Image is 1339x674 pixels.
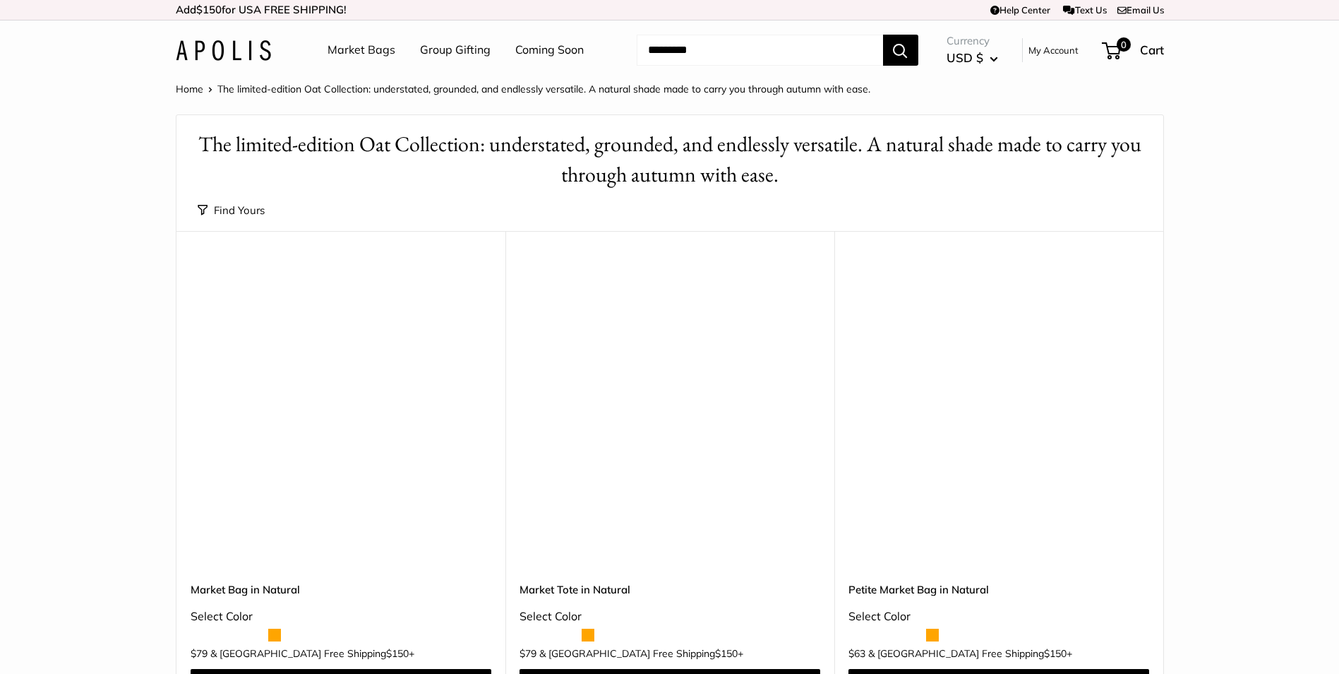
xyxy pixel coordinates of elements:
[520,266,820,567] a: description_Make it yours with custom printed text.description_The Original Market bag in its 4 n...
[191,647,208,660] span: $79
[1044,647,1067,660] span: $150
[990,4,1050,16] a: Help Center
[1103,39,1164,61] a: 0 Cart
[1028,42,1079,59] a: My Account
[1116,37,1130,52] span: 0
[176,40,271,61] img: Apolis
[520,647,536,660] span: $79
[198,129,1142,190] h1: The limited-edition Oat Collection: understated, grounded, and endlessly versatile. A natural sha...
[1140,42,1164,57] span: Cart
[515,40,584,61] a: Coming Soon
[848,606,1149,627] div: Select Color
[198,201,265,220] button: Find Yours
[217,83,870,95] span: The limited-edition Oat Collection: understated, grounded, and endlessly versatile. A natural sha...
[191,581,491,598] a: Market Bag in Natural
[328,40,395,61] a: Market Bags
[715,647,738,660] span: $150
[637,35,883,66] input: Search...
[520,606,820,627] div: Select Color
[1063,4,1106,16] a: Text Us
[947,50,983,65] span: USD $
[1117,4,1164,16] a: Email Us
[176,80,870,98] nav: Breadcrumb
[848,647,865,660] span: $63
[210,649,414,658] span: & [GEOGRAPHIC_DATA] Free Shipping +
[883,35,918,66] button: Search
[420,40,491,61] a: Group Gifting
[947,31,998,51] span: Currency
[848,266,1149,567] a: Petite Market Bag in Naturaldescription_Effortless style that elevates every moment
[386,647,409,660] span: $150
[848,581,1149,598] a: Petite Market Bag in Natural
[191,606,491,627] div: Select Color
[191,266,491,567] a: Market Bag in NaturalMarket Bag in Natural
[539,649,743,658] span: & [GEOGRAPHIC_DATA] Free Shipping +
[868,649,1072,658] span: & [GEOGRAPHIC_DATA] Free Shipping +
[176,83,203,95] a: Home
[947,47,998,69] button: USD $
[196,3,222,16] span: $150
[520,581,820,598] a: Market Tote in Natural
